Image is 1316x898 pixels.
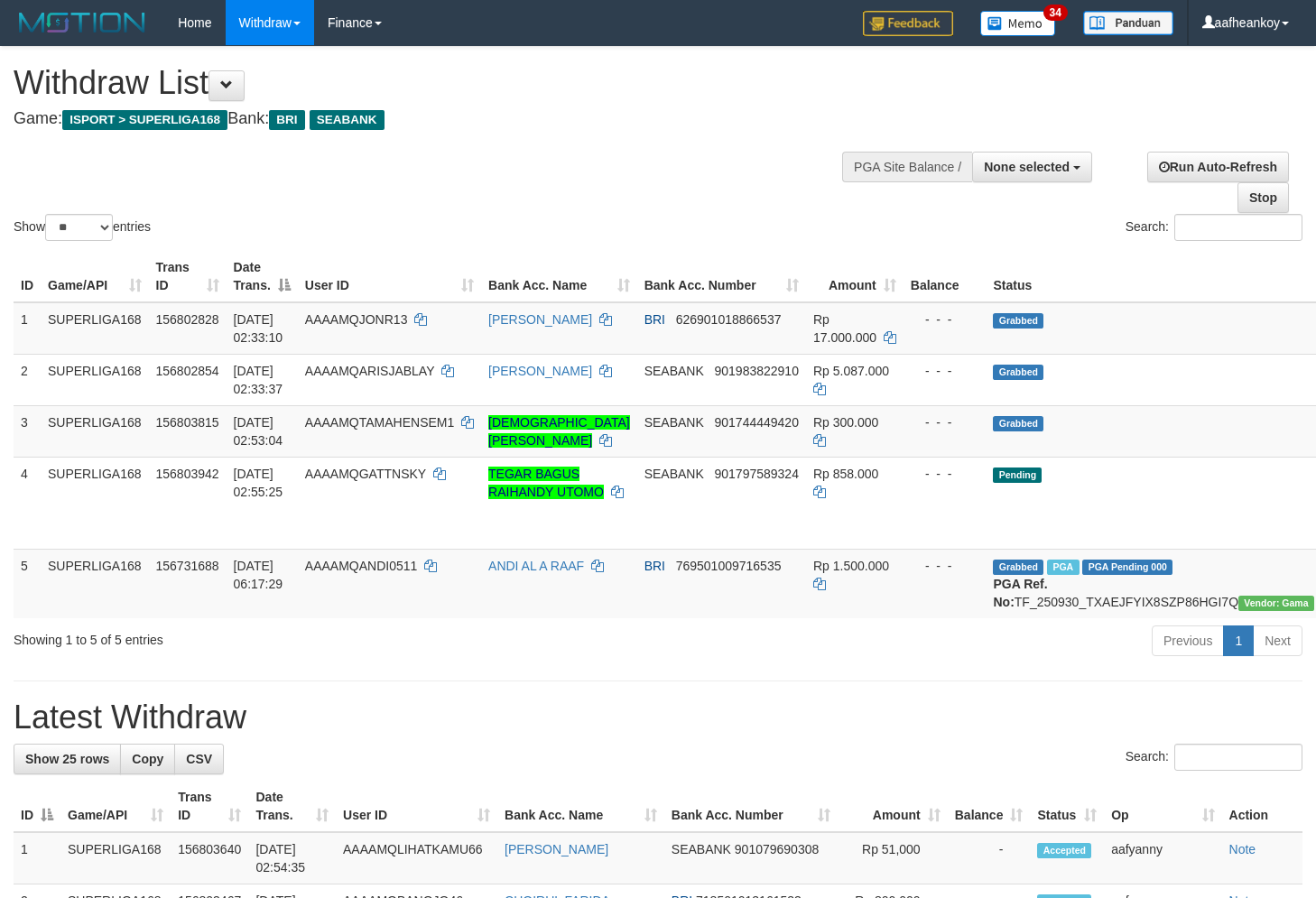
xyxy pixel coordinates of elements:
[14,457,41,549] td: 4
[813,559,889,573] span: Rp 1.500.000
[1082,560,1172,575] span: PGA Pending
[497,781,664,832] th: Bank Acc. Name: activate to sort column ascending
[14,781,60,832] th: ID: activate to sort column descending
[14,110,859,128] h4: Game: Bank:
[156,559,219,573] span: 156731688
[41,457,149,549] td: SUPERLIGA168
[993,416,1043,431] span: Grabbed
[672,842,731,856] span: SEABANK
[60,832,171,884] td: SUPERLIGA168
[1126,744,1302,771] label: Search:
[813,415,878,430] span: Rp 300.000
[234,467,283,499] span: [DATE] 02:55:25
[298,251,481,302] th: User ID: activate to sort column ascending
[156,312,219,327] span: 156802828
[234,364,283,396] span: [DATE] 02:33:37
[714,415,798,430] span: Copy 901744449420 to clipboard
[149,251,227,302] th: Trans ID: activate to sort column ascending
[41,354,149,405] td: SUPERLIGA168
[911,413,979,431] div: - - -
[269,110,304,130] span: BRI
[1238,596,1314,611] span: Vendor URL: https://trx31.1velocity.biz
[993,468,1042,483] span: Pending
[45,214,113,241] select: Showentries
[948,781,1031,832] th: Balance: activate to sort column ascending
[305,559,418,573] span: AAAAMQANDI0511
[1222,781,1302,832] th: Action
[488,415,630,448] a: [DEMOGRAPHIC_DATA][PERSON_NAME]
[1174,744,1302,771] input: Search:
[644,312,665,327] span: BRI
[488,312,592,327] a: [PERSON_NAME]
[972,152,1092,182] button: None selected
[234,559,283,591] span: [DATE] 06:17:29
[1104,832,1221,884] td: aafyanny
[14,214,151,241] label: Show entries
[993,560,1043,575] span: Grabbed
[1223,625,1254,656] a: 1
[1083,11,1173,35] img: panduan.png
[305,364,434,378] span: AAAAMQARISJABLAY
[1126,214,1302,241] label: Search:
[248,781,336,832] th: Date Trans.: activate to sort column ascending
[735,842,819,856] span: Copy 901079690308 to clipboard
[171,781,248,832] th: Trans ID: activate to sort column ascending
[41,549,149,618] td: SUPERLIGA168
[948,832,1031,884] td: -
[186,752,212,766] span: CSV
[25,752,109,766] span: Show 25 rows
[41,302,149,355] td: SUPERLIGA168
[14,624,535,649] div: Showing 1 to 5 of 5 entries
[664,781,838,832] th: Bank Acc. Number: activate to sort column ascending
[980,11,1056,36] img: Button%20Memo.svg
[911,557,979,575] div: - - -
[14,65,859,101] h1: Withdraw List
[14,549,41,618] td: 5
[336,832,497,884] td: AAAAMQLIHATKAMU66
[248,832,336,884] td: [DATE] 02:54:35
[227,251,298,302] th: Date Trans.: activate to sort column descending
[1030,781,1104,832] th: Status: activate to sort column ascending
[41,251,149,302] th: Game/API: activate to sort column ascending
[842,152,972,182] div: PGA Site Balance /
[62,110,227,130] span: ISPORT > SUPERLIGA168
[644,415,704,430] span: SEABANK
[310,110,385,130] span: SEABANK
[171,832,248,884] td: 156803640
[911,362,979,380] div: - - -
[984,160,1070,174] span: None selected
[813,467,878,481] span: Rp 858.000
[644,467,704,481] span: SEABANK
[305,467,426,481] span: AAAAMQGATTNSKY
[813,312,876,345] span: Rp 17.000.000
[904,251,987,302] th: Balance
[14,832,60,884] td: 1
[1147,152,1289,182] a: Run Auto-Refresh
[14,744,121,774] a: Show 25 rows
[1043,5,1068,21] span: 34
[993,577,1047,609] b: PGA Ref. No:
[14,354,41,405] td: 2
[1253,625,1302,656] a: Next
[1229,842,1256,856] a: Note
[14,9,151,36] img: MOTION_logo.png
[1152,625,1224,656] a: Previous
[637,251,806,302] th: Bank Acc. Number: activate to sort column ascending
[1104,781,1221,832] th: Op: activate to sort column ascending
[806,251,904,302] th: Amount: activate to sort column ascending
[993,365,1043,380] span: Grabbed
[234,312,283,345] span: [DATE] 02:33:10
[156,415,219,430] span: 156803815
[60,781,171,832] th: Game/API: activate to sort column ascending
[174,744,224,774] a: CSV
[838,781,948,832] th: Amount: activate to sort column ascending
[863,11,953,36] img: Feedback.jpg
[676,559,782,573] span: Copy 769501009716535 to clipboard
[1237,182,1289,213] a: Stop
[234,415,283,448] span: [DATE] 02:53:04
[505,842,608,856] a: [PERSON_NAME]
[1174,214,1302,241] input: Search:
[993,313,1043,329] span: Grabbed
[156,467,219,481] span: 156803942
[644,559,665,573] span: BRI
